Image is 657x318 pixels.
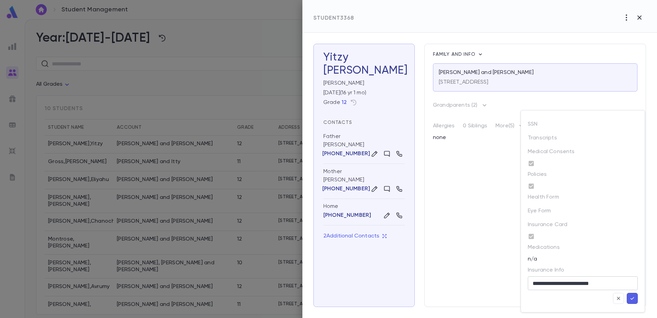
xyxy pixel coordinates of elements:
p: Medical Consents [528,148,575,158]
p: Eye Form [528,205,562,219]
p: SSN [528,119,548,132]
p: Health Form [528,192,570,205]
p: Medications [528,244,560,254]
p: Insurance Info [528,267,564,276]
div: n/a [524,254,638,265]
p: Transcripts [528,132,568,146]
p: Insurance Card [528,221,567,231]
p: Policies [528,171,547,181]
